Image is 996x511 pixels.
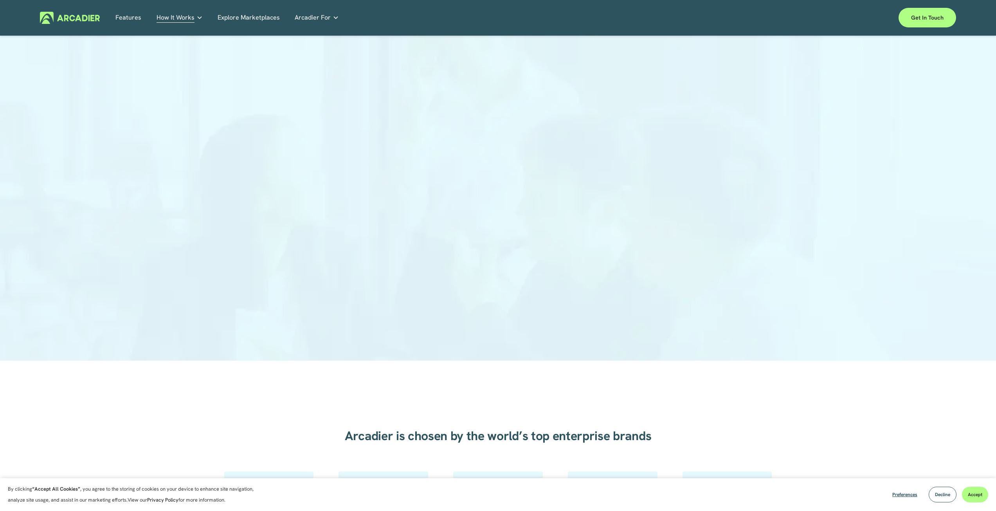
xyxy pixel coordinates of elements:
span: Decline [935,491,950,498]
p: By clicking , you agree to the storing of cookies on your device to enhance site navigation, anal... [8,484,262,506]
span: How It Works [157,12,195,23]
span: Arcadier For [295,12,331,23]
img: Arcadier [40,12,100,24]
a: Privacy Policy [147,497,178,503]
a: Explore Marketplaces [218,12,280,24]
a: Get in touch [899,8,956,27]
strong: Arcadier is chosen by the world’s top enterprise brands [345,428,651,444]
span: Preferences [892,491,917,498]
button: Preferences [886,487,923,502]
a: folder dropdown [295,12,339,24]
a: Features [115,12,141,24]
span: Accept [968,491,982,498]
a: folder dropdown [157,12,203,24]
button: Accept [962,487,988,502]
button: Decline [929,487,956,502]
strong: “Accept All Cookies” [32,486,80,492]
